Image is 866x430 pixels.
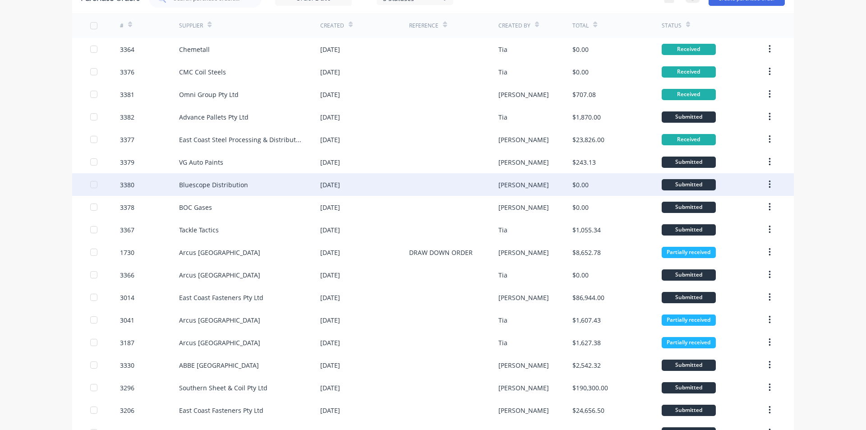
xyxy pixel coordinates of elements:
[320,112,340,122] div: [DATE]
[572,203,589,212] div: $0.00
[320,248,340,257] div: [DATE]
[179,338,260,347] div: Arcus [GEOGRAPHIC_DATA]
[320,135,340,144] div: [DATE]
[120,157,134,167] div: 3379
[179,248,260,257] div: Arcus [GEOGRAPHIC_DATA]
[498,270,507,280] div: Tia
[179,45,210,54] div: Chemetall
[320,270,340,280] div: [DATE]
[179,225,219,235] div: Tackle Tactics
[409,248,473,257] div: DRAW DOWN ORDER
[662,314,716,326] div: Partially received
[498,112,507,122] div: Tia
[662,202,716,213] div: Submitted
[179,293,263,302] div: East Coast Fasteners Pty Ltd
[120,248,134,257] div: 1730
[498,67,507,77] div: Tia
[179,90,239,99] div: Omni Group Pty Ltd
[572,90,596,99] div: $707.08
[120,225,134,235] div: 3367
[498,22,530,30] div: Created By
[662,405,716,416] div: Submitted
[572,22,589,30] div: Total
[662,224,716,236] div: Submitted
[120,22,124,30] div: #
[179,135,302,144] div: East Coast Steel Processing & Distribution
[662,360,716,371] div: Submitted
[662,269,716,281] div: Submitted
[498,45,507,54] div: Tia
[120,203,134,212] div: 3378
[498,248,549,257] div: [PERSON_NAME]
[498,315,507,325] div: Tia
[179,22,203,30] div: Supplier
[179,112,249,122] div: Advance Pallets Pty Ltd
[320,383,340,393] div: [DATE]
[120,67,134,77] div: 3376
[320,90,340,99] div: [DATE]
[320,157,340,167] div: [DATE]
[320,225,340,235] div: [DATE]
[662,292,716,303] div: Submitted
[498,361,549,370] div: [PERSON_NAME]
[662,22,682,30] div: Status
[120,90,134,99] div: 3381
[498,293,549,302] div: [PERSON_NAME]
[120,180,134,190] div: 3380
[572,361,601,370] div: $2,542.32
[662,157,716,168] div: Submitted
[120,112,134,122] div: 3382
[179,383,267,393] div: Southern Sheet & Coil Pty Ltd
[179,406,263,415] div: East Coast Fasteners Pty Ltd
[662,179,716,190] div: Submitted
[662,44,716,55] div: Received
[572,157,596,167] div: $243.13
[498,338,507,347] div: Tia
[498,180,549,190] div: [PERSON_NAME]
[179,203,212,212] div: BOC Gases
[409,22,438,30] div: Reference
[572,406,604,415] div: $24,656.50
[320,338,340,347] div: [DATE]
[572,248,601,257] div: $8,652.78
[179,67,226,77] div: CMC Coil Steels
[498,157,549,167] div: [PERSON_NAME]
[662,382,716,393] div: Submitted
[120,45,134,54] div: 3364
[120,361,134,370] div: 3330
[498,135,549,144] div: [PERSON_NAME]
[120,406,134,415] div: 3206
[662,134,716,145] div: Received
[320,67,340,77] div: [DATE]
[320,315,340,325] div: [DATE]
[662,66,716,78] div: Received
[498,383,549,393] div: [PERSON_NAME]
[572,112,601,122] div: $1,870.00
[498,225,507,235] div: Tia
[498,90,549,99] div: [PERSON_NAME]
[498,203,549,212] div: [PERSON_NAME]
[662,247,716,258] div: Partially received
[572,383,608,393] div: $190,300.00
[120,383,134,393] div: 3296
[179,157,223,167] div: VG Auto Paints
[662,337,716,348] div: Partially received
[320,361,340,370] div: [DATE]
[320,203,340,212] div: [DATE]
[120,315,134,325] div: 3041
[498,406,549,415] div: [PERSON_NAME]
[572,225,601,235] div: $1,055.34
[179,315,260,325] div: Arcus [GEOGRAPHIC_DATA]
[320,45,340,54] div: [DATE]
[320,180,340,190] div: [DATE]
[320,22,344,30] div: Created
[662,111,716,123] div: Submitted
[320,406,340,415] div: [DATE]
[572,45,589,54] div: $0.00
[572,338,601,347] div: $1,627.38
[120,293,134,302] div: 3014
[320,293,340,302] div: [DATE]
[572,293,604,302] div: $86,944.00
[572,67,589,77] div: $0.00
[120,135,134,144] div: 3377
